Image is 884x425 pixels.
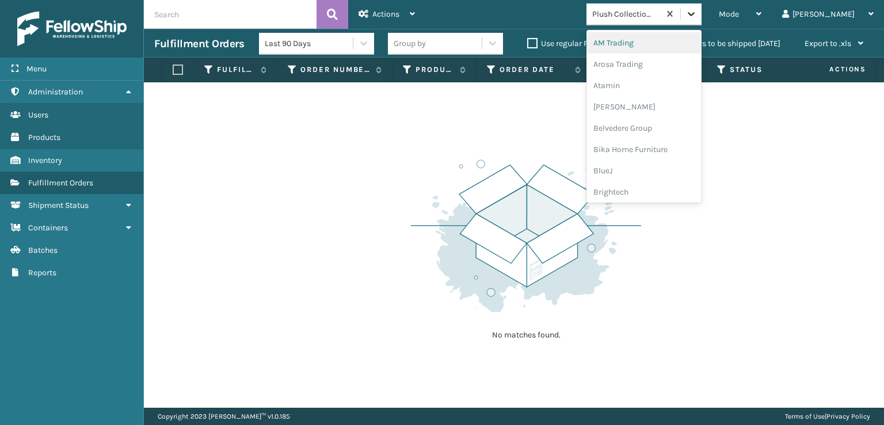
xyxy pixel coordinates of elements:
[372,9,399,19] span: Actions
[586,54,702,75] div: Arosa Trading
[586,32,702,54] div: AM Trading
[586,117,702,139] div: Belvedere Group
[158,408,290,425] p: Copyright 2023 [PERSON_NAME]™ v 1.0.185
[154,37,244,51] h3: Fulfillment Orders
[826,412,870,420] a: Privacy Policy
[217,64,255,75] label: Fulfillment Order Id
[586,96,702,117] div: [PERSON_NAME]
[669,39,780,48] label: Orders to be shipped [DATE]
[28,155,62,165] span: Inventory
[394,37,426,50] div: Group by
[586,160,702,181] div: BlueJ
[592,8,661,20] div: Plush Collections
[586,139,702,160] div: Bika Home Furniture
[586,75,702,96] div: Atamin
[586,181,702,203] div: Brightech
[730,64,799,75] label: Status
[719,9,739,19] span: Mode
[500,64,569,75] label: Order Date
[26,64,47,74] span: Menu
[28,268,56,278] span: Reports
[805,39,851,48] span: Export to .xls
[28,87,83,97] span: Administration
[28,178,93,188] span: Fulfillment Orders
[785,408,870,425] div: |
[793,60,873,79] span: Actions
[416,64,454,75] label: Product SKU
[28,223,68,233] span: Containers
[527,39,645,48] label: Use regular Palletizing mode
[28,200,89,210] span: Shipment Status
[785,412,825,420] a: Terms of Use
[28,110,48,120] span: Users
[28,132,60,142] span: Products
[17,12,127,46] img: logo
[265,37,354,50] div: Last 90 Days
[28,245,58,255] span: Batches
[300,64,370,75] label: Order Number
